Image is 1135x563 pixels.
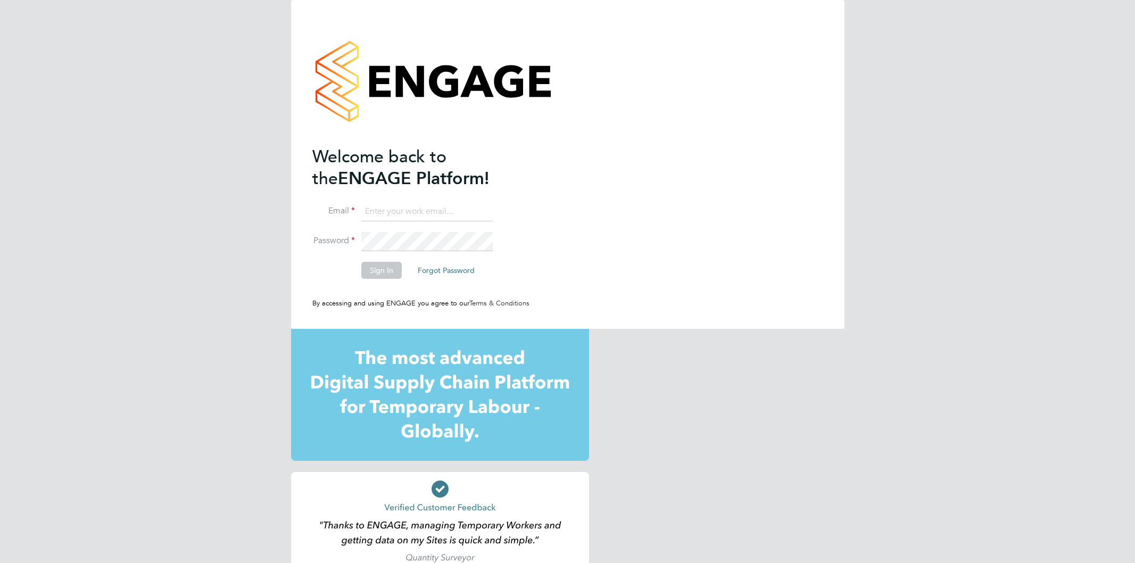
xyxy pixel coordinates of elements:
[312,299,529,308] span: By accessing and using ENGAGE you agree to our
[409,262,483,279] button: Forgot Password
[312,146,446,189] span: Welcome back to the
[361,202,493,221] input: Enter your work email...
[469,299,529,308] a: Terms & Conditions
[312,146,520,189] h2: ENGAGE Platform!
[361,262,402,279] button: Sign In
[312,235,355,246] label: Password
[312,205,355,217] label: Email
